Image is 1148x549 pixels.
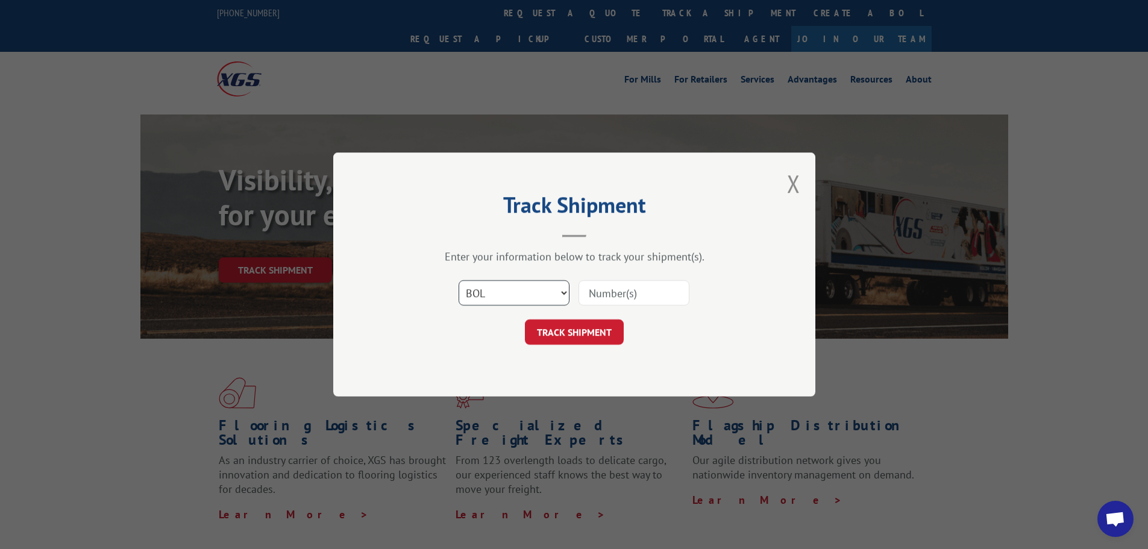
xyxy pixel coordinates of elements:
h2: Track Shipment [394,196,755,219]
input: Number(s) [579,280,689,306]
div: Open chat [1097,501,1134,537]
button: TRACK SHIPMENT [525,319,624,345]
div: Enter your information below to track your shipment(s). [394,249,755,263]
button: Close modal [787,168,800,199]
